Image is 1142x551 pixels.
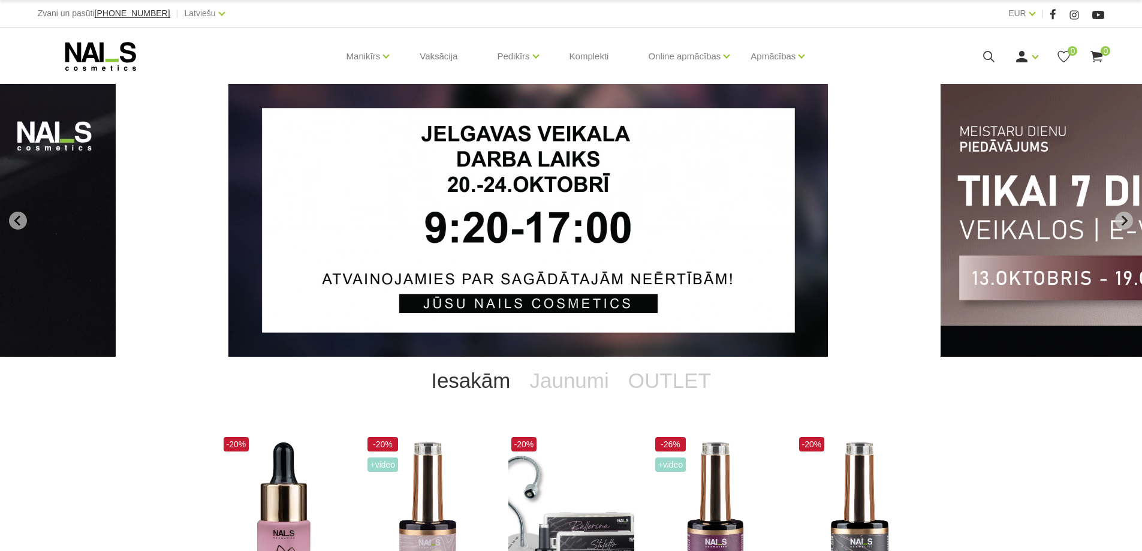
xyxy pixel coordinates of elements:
[410,28,467,85] a: Vaksācija
[520,357,618,405] a: Jaunumi
[560,28,619,85] a: Komplekti
[1041,6,1044,21] span: |
[9,212,27,230] button: Go to last slide
[511,437,537,451] span: -20%
[655,457,686,472] span: +Video
[185,6,216,20] a: Latviešu
[1068,46,1077,56] span: 0
[619,357,721,405] a: OUTLET
[497,32,529,80] a: Pedikīrs
[367,437,399,451] span: -20%
[751,32,796,80] a: Apmācības
[1056,49,1071,64] a: 0
[95,8,170,18] span: [PHONE_NUMBER]
[1115,212,1133,230] button: Next slide
[1089,49,1104,64] a: 0
[648,32,721,80] a: Online apmācības
[1008,6,1026,20] a: EUR
[38,6,170,21] div: Zvani un pasūti
[1101,46,1110,56] span: 0
[421,357,520,405] a: Iesakām
[346,32,381,80] a: Manikīrs
[655,437,686,451] span: -26%
[224,437,249,451] span: -20%
[95,9,170,18] a: [PHONE_NUMBER]
[228,84,914,357] li: 1 of 12
[367,457,399,472] span: +Video
[176,6,179,21] span: |
[799,437,825,451] span: -20%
